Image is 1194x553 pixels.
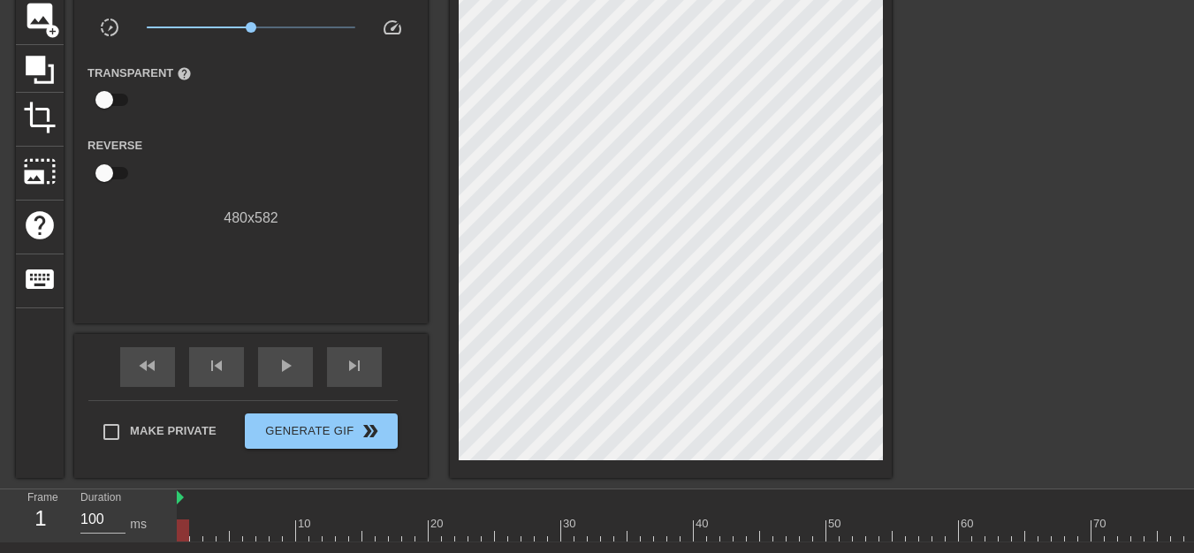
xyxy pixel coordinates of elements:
[360,420,381,442] span: double_arrow
[137,355,158,376] span: fast_rewind
[696,515,711,533] div: 40
[298,515,314,533] div: 10
[87,137,142,155] label: Reverse
[563,515,579,533] div: 30
[382,17,403,38] span: speed
[14,489,67,541] div: Frame
[87,64,192,82] label: Transparent
[45,24,60,39] span: add_circle
[74,208,428,229] div: 480 x 582
[23,208,57,242] span: help
[1093,515,1109,533] div: 70
[275,355,296,376] span: play_arrow
[344,355,365,376] span: skip_next
[130,515,147,534] div: ms
[177,66,192,81] span: help
[27,503,54,534] div: 1
[130,422,217,440] span: Make Private
[245,413,398,449] button: Generate Gif
[828,515,844,533] div: 50
[430,515,446,533] div: 20
[252,420,391,442] span: Generate Gif
[961,515,977,533] div: 60
[99,17,120,38] span: slow_motion_video
[80,493,121,504] label: Duration
[206,355,227,376] span: skip_previous
[23,155,57,188] span: photo_size_select_large
[23,262,57,296] span: keyboard
[23,101,57,134] span: crop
